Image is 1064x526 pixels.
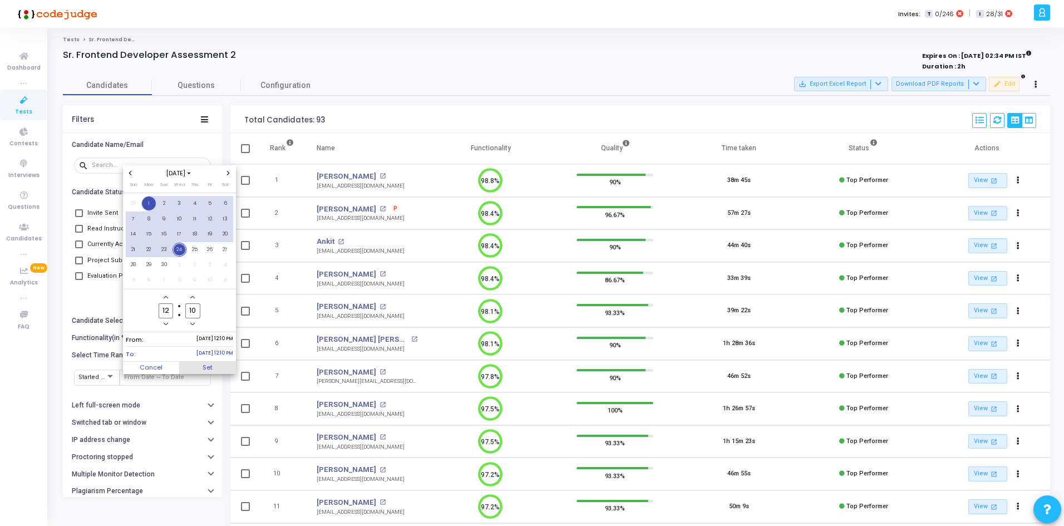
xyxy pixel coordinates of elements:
[126,257,141,273] td: September 28, 2025
[173,212,186,226] span: 10
[142,227,156,241] span: 15
[188,196,201,210] span: 4
[156,181,172,192] th: Tuesday
[218,258,232,272] span: 4
[188,212,201,226] span: 11
[218,212,232,226] span: 13
[126,181,141,192] th: Sunday
[174,181,185,188] span: Wed
[218,227,232,241] span: 20
[173,243,186,257] span: 24
[187,212,203,227] td: September 11, 2025
[196,350,233,359] span: [DATE] 12:10 PM
[203,227,218,242] td: September 19, 2025
[188,258,201,272] span: 2
[172,242,188,258] td: September 24, 2025
[172,273,188,288] td: October 8, 2025
[188,293,198,302] button: Add a minute
[157,212,171,226] span: 9
[218,196,233,212] td: September 6, 2025
[161,319,171,329] button: Minus a hour
[191,181,198,188] span: Thu
[188,243,201,257] span: 25
[157,243,171,257] span: 23
[203,196,218,212] td: September 5, 2025
[126,212,141,227] td: September 7, 2025
[156,257,172,273] td: September 30, 2025
[141,242,157,258] td: September 22, 2025
[126,196,140,210] span: 31
[160,181,168,188] span: Tue
[203,273,217,287] span: 10
[203,212,217,226] span: 12
[141,212,157,227] td: September 8, 2025
[218,273,232,287] span: 11
[173,273,186,287] span: 8
[173,258,186,272] span: 1
[187,181,203,192] th: Thursday
[218,212,233,227] td: September 13, 2025
[156,212,172,227] td: September 9, 2025
[179,362,236,374] span: Set
[187,257,203,273] td: October 2, 2025
[163,169,196,178] span: [DATE]
[126,243,140,257] span: 21
[126,335,144,345] span: From:
[126,242,141,258] td: September 21, 2025
[218,243,232,257] span: 27
[145,181,153,188] span: Mon
[126,169,135,178] button: Previous month
[141,257,157,273] td: September 29, 2025
[188,227,201,241] span: 18
[187,242,203,258] td: September 25, 2025
[208,181,211,188] span: Fri
[203,258,217,272] span: 3
[156,242,172,258] td: September 23, 2025
[218,181,233,192] th: Saturday
[126,273,140,287] span: 5
[157,273,171,287] span: 7
[173,196,186,210] span: 3
[188,273,201,287] span: 9
[172,181,188,192] th: Wednesday
[142,243,156,257] span: 22
[142,258,156,272] span: 29
[224,169,233,178] button: Next month
[172,257,188,273] td: October 1, 2025
[130,181,137,188] span: Sun
[172,227,188,242] td: September 17, 2025
[187,196,203,212] td: September 4, 2025
[157,258,171,272] span: 30
[126,196,141,212] td: August 31, 2025
[142,273,156,287] span: 6
[141,273,157,288] td: October 6, 2025
[218,273,233,288] td: October 11, 2025
[196,335,233,345] span: [DATE] 12:10 PM
[141,227,157,242] td: September 15, 2025
[203,212,218,227] td: September 12, 2025
[141,196,157,212] td: September 1, 2025
[126,258,140,272] span: 28
[203,273,218,288] td: October 10, 2025
[157,227,171,241] span: 16
[203,196,217,210] span: 5
[141,181,157,192] th: Monday
[156,273,172,288] td: October 7, 2025
[188,319,198,329] button: Minus a minute
[218,227,233,242] td: September 20, 2025
[126,227,141,242] td: September 14, 2025
[222,181,229,188] span: Sat
[203,227,217,241] span: 19
[203,257,218,273] td: October 3, 2025
[123,362,180,374] button: Cancel
[218,242,233,258] td: September 27, 2025
[126,227,140,241] span: 14
[187,273,203,288] td: October 9, 2025
[187,227,203,242] td: September 18, 2025
[172,212,188,227] td: September 10, 2025
[218,196,232,210] span: 6
[157,196,171,210] span: 2
[142,212,156,226] span: 8
[203,181,218,192] th: Friday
